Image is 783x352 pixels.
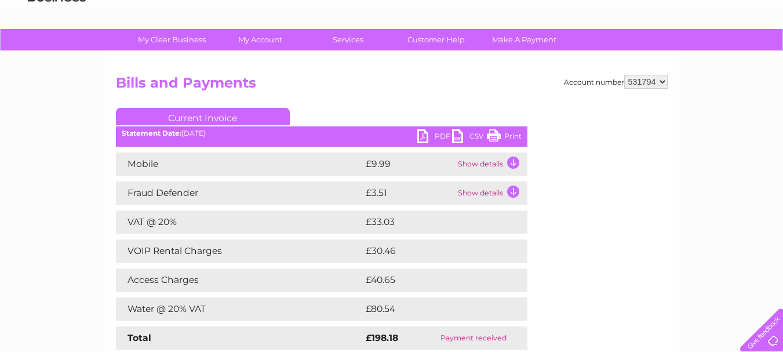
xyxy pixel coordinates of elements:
[420,326,527,350] td: Payment received
[124,29,220,50] a: My Clear Business
[116,182,363,205] td: Fraud Defender
[116,297,363,321] td: Water @ 20% VAT
[27,30,86,66] img: logo.png
[455,153,527,176] td: Show details
[476,29,572,50] a: Make A Payment
[212,29,308,50] a: My Account
[116,108,290,125] a: Current Invoice
[363,182,455,205] td: £3.51
[565,6,644,20] a: 0333 014 3131
[363,268,504,292] td: £40.65
[116,153,363,176] td: Mobile
[417,129,452,146] a: PDF
[452,129,487,146] a: CSV
[363,297,504,321] td: £80.54
[116,239,363,263] td: VOIP Rental Charges
[706,49,734,58] a: Contact
[118,6,666,56] div: Clear Business is a trading name of Verastar Limited (registered in [GEOGRAPHIC_DATA] No. 3667643...
[388,29,484,50] a: Customer Help
[363,239,505,263] td: £30.46
[116,268,363,292] td: Access Charges
[564,75,668,89] div: Account number
[128,332,151,343] strong: Total
[455,182,527,205] td: Show details
[579,49,601,58] a: Water
[116,211,363,234] td: VAT @ 20%
[745,49,772,58] a: Log out
[363,153,455,176] td: £9.99
[608,49,633,58] a: Energy
[122,129,181,137] b: Statement Date:
[116,129,527,137] div: [DATE]
[640,49,675,58] a: Telecoms
[487,129,522,146] a: Print
[682,49,699,58] a: Blog
[366,332,398,343] strong: £198.18
[300,29,396,50] a: Services
[363,211,504,234] td: £33.03
[116,75,668,97] h2: Bills and Payments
